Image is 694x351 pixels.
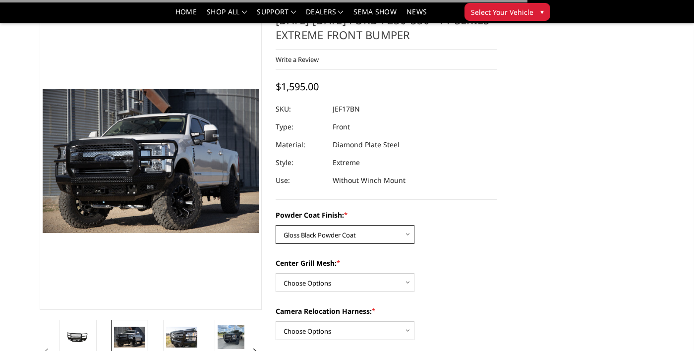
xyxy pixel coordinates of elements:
dt: Style: [276,154,325,172]
a: shop all [207,8,247,23]
a: Home [175,8,197,23]
a: 2017-2022 Ford F250-350 - FT Series - Extreme Front Bumper [40,12,262,310]
dt: Material: [276,136,325,154]
label: Powder Coat Finish: [276,210,498,220]
dd: Diamond Plate Steel [333,136,400,154]
img: 2017-2022 Ford F250-350 - FT Series - Extreme Front Bumper [218,325,249,349]
button: Select Your Vehicle [464,3,550,21]
a: Dealers [306,8,344,23]
dt: SKU: [276,100,325,118]
a: Write a Review [276,55,319,64]
a: Support [257,8,296,23]
dd: Front [333,118,350,136]
span: $1,595.00 [276,80,319,93]
img: 2017-2022 Ford F250-350 - FT Series - Extreme Front Bumper [62,330,94,345]
dd: JEF17BN [333,100,360,118]
dd: Extreme [333,154,360,172]
label: Camera Relocation Harness: [276,306,498,316]
img: 2017-2022 Ford F250-350 - FT Series - Extreme Front Bumper [166,327,197,348]
a: News [406,8,427,23]
span: ▾ [540,6,544,17]
span: Select Your Vehicle [471,7,533,17]
h1: [DATE]-[DATE] Ford F250-350 - FT Series - Extreme Front Bumper [276,12,498,50]
dt: Type: [276,118,325,136]
dt: Use: [276,172,325,189]
a: SEMA Show [353,8,397,23]
img: 2017-2022 Ford F250-350 - FT Series - Extreme Front Bumper [114,327,145,348]
label: Center Grill Mesh: [276,258,498,268]
dd: Without Winch Mount [333,172,405,189]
